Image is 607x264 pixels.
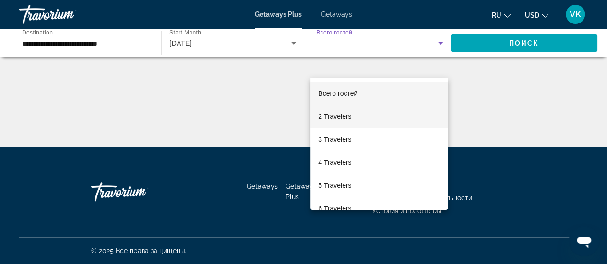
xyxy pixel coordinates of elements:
[318,203,351,214] span: 6 Travelers
[318,111,351,122] span: 2 Travelers
[318,180,351,191] span: 5 Travelers
[318,134,351,145] span: 3 Travelers
[318,157,351,168] span: 4 Travelers
[318,90,357,97] span: Всего гостей
[569,226,599,256] iframe: Button to launch messaging window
